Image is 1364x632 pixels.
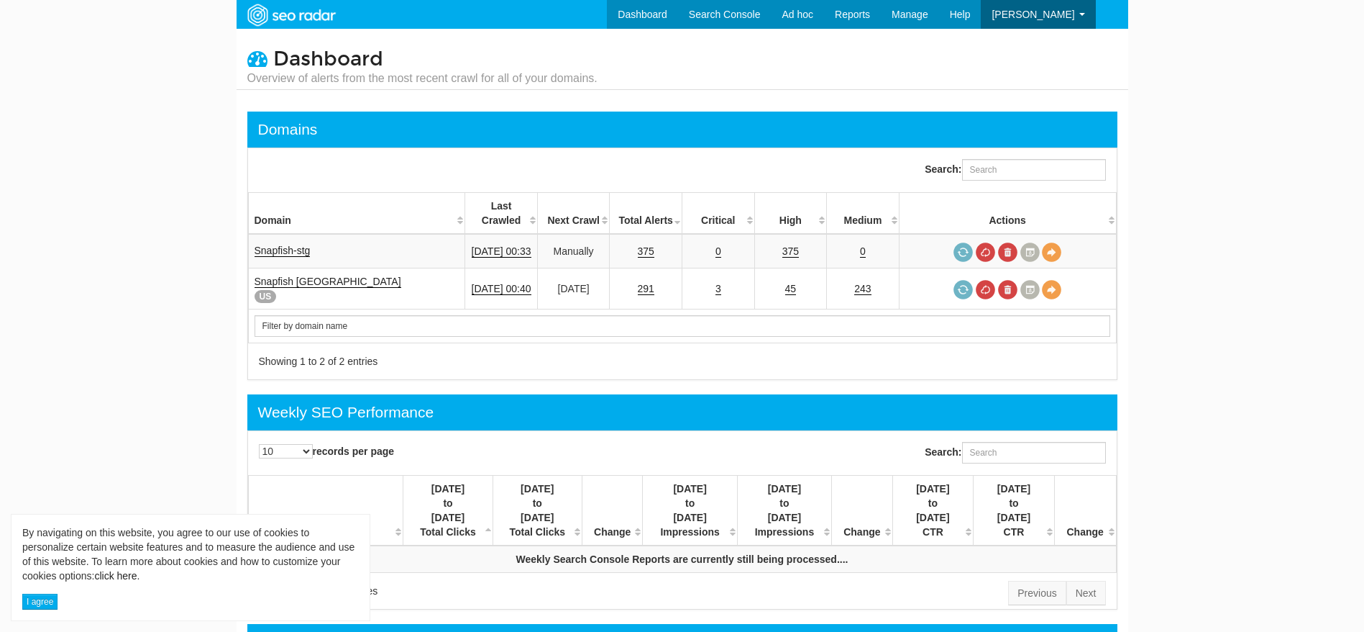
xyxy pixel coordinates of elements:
span: Request a crawl [953,243,973,262]
a: Request a crawl [953,280,973,299]
span: Reports [835,9,870,20]
th: Domain: activate to sort column ascending [248,476,403,546]
label: Search: [925,159,1105,181]
strong: Weekly Search Console Reports are currently still being processed.... [516,554,848,565]
span: Dashboard [273,47,383,71]
a: Delete most recent audit [998,243,1017,262]
a: Crawl History [1020,280,1040,299]
th: 08/30/2025 to 09/05/2025 Total Clicks : activate to sort column ascending [493,476,582,546]
a: click here [94,570,137,582]
div: By navigating on this website, you agree to our use of cookies to personalize certain website fea... [22,525,359,583]
a: 375 [638,245,654,258]
label: records per page [259,444,395,459]
th: 08/30/2025 to 09/05/2025 CTR : activate to sort column ascending [974,476,1055,546]
a: [DATE] 00:33 [472,245,531,258]
a: Crawl History [1020,243,1040,262]
a: Cancel in-progress audit [976,280,995,299]
span: Search Console [689,9,761,20]
label: Search: [925,442,1105,464]
a: View Domain Overview [1042,243,1061,262]
a: 3 [715,283,721,295]
a: Previous [1008,581,1066,605]
select: records per page [259,444,313,459]
a: 45 [785,283,797,295]
span: Ad hoc [782,9,813,20]
a: 0 [860,245,866,258]
span: Help [950,9,971,20]
span: US [255,290,277,303]
th: Change : activate to sort column ascending [582,476,642,546]
div: Showing 1 to 2 of 2 entries [259,354,664,369]
th: Medium: activate to sort column descending [827,193,900,235]
th: Total Alerts: activate to sort column ascending [610,193,682,235]
input: Search: [962,159,1106,181]
a: 291 [638,283,654,295]
a: 375 [782,245,799,258]
th: 08/23/2025 to 08/29/2025 CTR : activate to sort column ascending [892,476,974,546]
input: Search: [962,442,1106,464]
i:  [247,48,267,68]
th: 08/23/2025 to 08/29/2025 Impressions : activate to sort column ascending [643,476,737,546]
a: [DATE] 00:40 [472,283,531,295]
div: Weekly SEO Performance [258,402,434,423]
a: Snapfish [GEOGRAPHIC_DATA] [255,276,401,288]
th: Change : activate to sort column ascending [832,476,892,546]
a: 243 [854,283,871,295]
img: SEORadar [242,2,341,28]
div: Domains [258,119,318,140]
input: Search [255,315,1110,337]
td: [DATE] [537,268,610,310]
th: Actions: activate to sort column ascending [899,193,1116,235]
th: High: activate to sort column descending [754,193,827,235]
span: Manage [892,9,928,20]
a: Cancel in-progress audit [976,243,995,262]
th: 08/23/2025 to 08/29/2025 Total Clicks : activate to sort column descending [403,476,493,546]
a: 0 [715,245,721,258]
th: Last Crawled: activate to sort column descending [465,193,538,235]
span: [PERSON_NAME] [992,9,1074,20]
div: Showing 0 to 0 of 0 entries [259,584,664,598]
th: Change : activate to sort column ascending [1054,476,1116,546]
a: Next [1066,581,1106,605]
th: 08/30/2025 to 09/05/2025 Impressions : activate to sort column ascending [737,476,831,546]
a: Delete most recent audit [998,280,1017,299]
button: I agree [22,594,58,610]
small: Overview of alerts from the most recent crawl for all of your domains. [247,71,598,86]
th: Domain: activate to sort column ascending [248,193,465,235]
td: Manually [537,234,610,268]
a: View Domain Overview [1042,280,1061,299]
th: Next Crawl: activate to sort column descending [537,193,610,235]
th: Critical: activate to sort column descending [682,193,754,235]
a: Snapfish-stg [255,245,311,257]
